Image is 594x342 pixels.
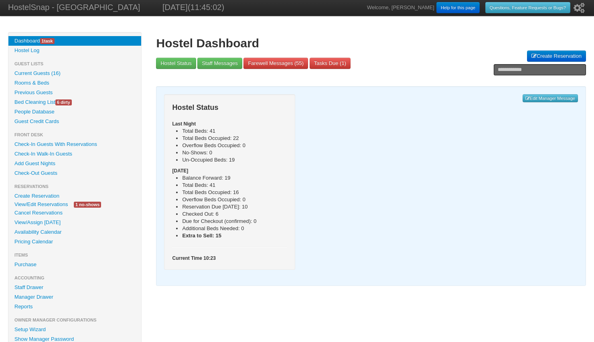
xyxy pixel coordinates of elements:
[8,218,141,227] a: View/Assign [DATE]
[182,174,287,182] li: Balance Forward: 19
[8,208,141,218] a: Cancel Reservations
[172,102,287,113] h3: Hostel Status
[8,182,141,191] li: Reservations
[8,191,141,201] a: Create Reservation
[8,283,141,292] a: Staff Drawer
[8,250,141,260] li: Items
[8,302,141,312] a: Reports
[8,315,141,325] li: Owner Manager Configurations
[182,189,287,196] li: Total Beds Occupied: 16
[172,167,287,174] h5: [DATE]
[485,2,570,13] a: Questions, Feature Requests or Bugs?
[188,3,224,12] span: (11:45:02)
[8,130,141,140] li: Front Desk
[8,227,141,237] a: Availability Calendar
[182,218,287,225] li: Due for Checkout (confirmed): 0
[310,58,351,69] a: Tasks Due (1)
[8,78,141,88] a: Rooms & Beds
[8,273,141,283] li: Accounting
[8,117,141,126] a: Guest Credit Cards
[243,58,308,69] a: Farewell Messages (55)
[8,69,141,78] a: Current Guests (16)
[182,233,221,239] b: Extra to Sell: 15
[172,255,287,262] h5: Current Time 10:23
[172,120,287,127] h5: Last Night
[182,203,287,210] li: Reservation Due [DATE]: 10
[182,142,287,149] li: Overflow Beds Occupied: 0
[74,202,101,208] span: 1 no-shows
[436,2,480,13] a: Help for this page
[182,182,287,189] li: Total Beds: 41
[341,60,344,66] span: 1
[8,237,141,247] a: Pricing Calendar
[156,36,586,51] h1: Hostel Dashboard
[68,200,107,208] a: 1 no-shows
[8,88,141,97] a: Previous Guests
[182,127,287,135] li: Total Beds: 41
[8,140,141,149] a: Check-In Guests With Reservations
[40,38,55,44] span: task
[523,94,578,102] a: Edit Manager Message
[182,149,287,156] li: No-Shows: 0
[8,159,141,168] a: Add Guest Nights
[182,196,287,203] li: Overflow Beds Occupied: 0
[8,200,74,208] a: View/Edit Reservations
[182,210,287,218] li: Checked Out: 6
[55,99,72,105] span: 6 dirty
[197,58,242,69] a: Staff Messages
[296,60,302,66] span: 55
[42,38,44,43] span: 1
[574,3,585,13] i: Setup Wizard
[8,292,141,302] a: Manager Drawer
[8,46,141,55] a: Hostel Log
[182,156,287,164] li: Un-Occupied Beds: 19
[8,107,141,117] a: People Database
[8,59,141,69] li: Guest Lists
[8,168,141,178] a: Check-Out Guests
[8,149,141,159] a: Check-In Walk-In Guests
[8,97,141,107] a: Bed Cleaning List6 dirty
[8,260,141,269] a: Purchase
[527,51,586,62] a: Create Reservation
[8,325,141,334] a: Setup Wizard
[182,135,287,142] li: Total Beds Occupied: 22
[8,36,141,46] a: Dashboard1task
[182,225,287,232] li: Additional Beds Needed: 0
[156,58,196,69] a: Hostel Status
